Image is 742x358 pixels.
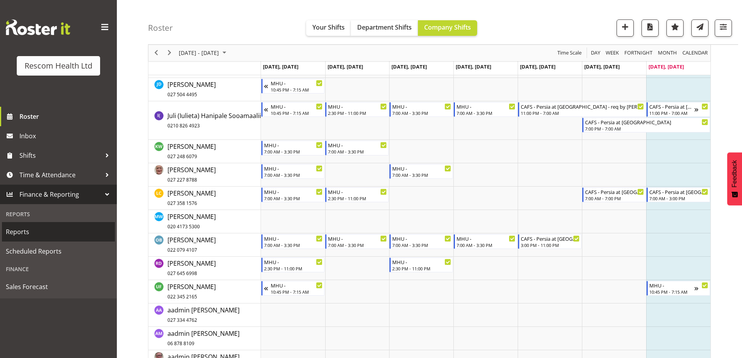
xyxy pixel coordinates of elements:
[649,102,694,110] div: CAFS - Persia at [GEOGRAPHIC_DATA]
[328,242,387,248] div: 7:00 AM - 3:30 PM
[167,340,194,347] span: 06 878 8109
[261,234,325,249] div: Olive Bartlett"s event - MHU - Begin From Monday, August 18, 2025 at 7:00:00 AM GMT+12:00 Ends At...
[357,23,412,32] span: Department Shifts
[261,79,325,93] div: Judi Dunstan"s event - MHU - Begin From Sunday, August 17, 2025 at 10:45:00 PM GMT+12:00 Ends At ...
[605,48,620,58] span: Week
[148,23,173,32] h4: Roster
[264,164,323,172] div: MHU -
[264,265,323,272] div: 2:30 PM - 11:00 PM
[521,242,580,248] div: 3:00 PM - 11:00 PM
[167,329,240,347] a: aadmin [PERSON_NAME]06 878 8109
[456,63,491,70] span: [DATE], [DATE]
[167,166,216,183] span: [PERSON_NAME]
[605,48,620,58] button: Timeline Week
[163,45,176,61] div: next period
[150,45,163,61] div: previous period
[148,257,261,280] td: Raewyn Dunn resource
[271,79,323,87] div: MHU -
[582,187,646,202] div: Liz Collett"s event - CAFS - Persia at Emerge House Begin From Saturday, August 23, 2025 at 7:00:...
[521,110,644,116] div: 11:00 PM - 7:00 AM
[167,270,197,277] span: 027 645 6998
[25,60,92,72] div: Rescom Health Ltd
[167,306,240,324] span: aadmin [PERSON_NAME]
[454,234,517,249] div: Olive Bartlett"s event - MHU - Begin From Thursday, August 21, 2025 at 7:00:00 AM GMT+12:00 Ends ...
[261,141,325,155] div: Kaye Wishart"s event - MHU - Begin From Monday, August 18, 2025 at 7:00:00 AM GMT+12:00 Ends At M...
[19,169,101,181] span: Time & Attendance
[2,242,115,261] a: Scheduled Reports
[682,48,709,58] span: calendar
[167,282,216,300] span: [PERSON_NAME]
[167,223,200,230] span: 020 4173 5300
[261,164,325,179] div: Kenneth Tunnicliff"s event - MHU - Begin From Monday, August 18, 2025 at 7:00:00 AM GMT+12:00 End...
[649,63,684,70] span: [DATE], [DATE]
[325,141,389,155] div: Kaye Wishart"s event - MHU - Begin From Tuesday, August 19, 2025 at 7:00:00 AM GMT+12:00 Ends At ...
[647,281,710,296] div: Uliuli Fruean"s event - MHU - Begin From Sunday, August 24, 2025 at 10:45:00 PM GMT+12:00 Ends At...
[325,234,389,249] div: Olive Bartlett"s event - MHU - Begin From Tuesday, August 19, 2025 at 7:00:00 AM GMT+12:00 Ends A...
[647,102,710,117] div: Juli (Iulieta) Hanipale Sooamaalii"s event - CAFS - Persia at Emerge House Begin From Sunday, Aug...
[328,141,387,149] div: MHU -
[392,265,451,272] div: 2:30 PM - 11:00 PM
[151,48,162,58] button: Previous
[691,19,709,37] button: Send a list of all shifts for the selected filtered period to all rostered employees.
[167,153,197,160] span: 027 248 6079
[271,86,323,93] div: 10:45 PM - 7:15 AM
[264,188,323,196] div: MHU -
[456,235,515,242] div: MHU -
[392,110,451,116] div: 7:00 AM - 3:30 PM
[261,257,325,272] div: Raewyn Dunn"s event - MHU - Begin From Monday, August 18, 2025 at 2:30:00 PM GMT+12:00 Ends At Mo...
[167,293,197,300] span: 022 345 2165
[2,206,115,222] div: Reports
[167,259,216,277] span: [PERSON_NAME]
[556,48,583,58] button: Time Scale
[590,48,601,58] span: Day
[19,130,113,142] span: Inbox
[521,235,580,242] div: CAFS - Persia at [GEOGRAPHIC_DATA] - req by [PERSON_NAME]
[167,235,216,254] a: [PERSON_NAME]022 079 4107
[518,234,582,249] div: Olive Bartlett"s event - CAFS - Persia at Emerge House - req by Bev Begin From Friday, August 22,...
[390,234,453,249] div: Olive Bartlett"s event - MHU - Begin From Wednesday, August 20, 2025 at 7:00:00 AM GMT+12:00 Ends...
[392,164,451,172] div: MHU -
[148,163,261,187] td: Kenneth Tunnicliff resource
[167,111,261,130] a: Juli (Iulieta) Hanipale Sooamaalii0210 826 4923
[148,140,261,163] td: Kaye Wishart resource
[390,164,453,179] div: Kenneth Tunnicliff"s event - MHU - Begin From Wednesday, August 20, 2025 at 7:00:00 AM GMT+12:00 ...
[617,19,634,37] button: Add a new shift
[167,165,216,184] a: [PERSON_NAME]027 227 8788
[167,91,197,98] span: 027 504 4495
[2,222,115,242] a: Reports
[19,150,101,161] span: Shifts
[390,257,453,272] div: Raewyn Dunn"s event - MHU - Begin From Wednesday, August 20, 2025 at 2:30:00 PM GMT+12:00 Ends At...
[261,281,325,296] div: Uliuli Fruean"s event - MHU - Begin From Sunday, August 17, 2025 at 10:45:00 PM GMT+12:00 Ends At...
[328,63,363,70] span: [DATE], [DATE]
[418,20,477,36] button: Company Shifts
[167,122,200,129] span: 0210 826 4923
[148,280,261,303] td: Uliuli Fruean resource
[261,187,325,202] div: Liz Collett"s event - MHU - Begin From Monday, August 18, 2025 at 7:00:00 AM GMT+12:00 Ends At Mo...
[306,20,351,36] button: Your Shifts
[328,188,387,196] div: MHU -
[178,48,220,58] span: [DATE] - [DATE]
[642,19,659,37] button: Download a PDF of the roster according to the set date range.
[424,23,471,32] span: Company Shifts
[148,101,261,140] td: Juli (Iulieta) Hanipale Sooamaalii resource
[727,152,742,205] button: Feedback - Show survey
[176,45,231,61] div: August 18 - 24, 2025
[328,148,387,155] div: 7:00 AM - 3:30 PM
[456,110,515,116] div: 7:00 AM - 3:30 PM
[520,63,555,70] span: [DATE], [DATE]
[271,102,323,110] div: MHU -
[328,195,387,201] div: 2:30 PM - 11:00 PM
[454,102,517,117] div: Juli (Iulieta) Hanipale Sooamaalii"s event - MHU - Begin From Thursday, August 21, 2025 at 7:00:0...
[2,261,115,277] div: Finance
[585,125,708,132] div: 7:00 PM - 7:00 AM
[392,258,451,266] div: MHU -
[167,142,216,160] a: [PERSON_NAME]027 248 6079
[271,281,323,289] div: MHU -
[264,172,323,178] div: 7:00 AM - 3:30 PM
[681,48,709,58] button: Month
[264,195,323,201] div: 7:00 AM - 3:30 PM
[590,48,602,58] button: Timeline Day
[148,303,261,327] td: aadmin Adrienne Apiata resource
[582,118,710,132] div: Juli (Iulieta) Hanipale Sooamaalii"s event - CAFS - Persia at Emerge House Begin From Saturday, A...
[666,19,684,37] button: Highlight an important date within the roster.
